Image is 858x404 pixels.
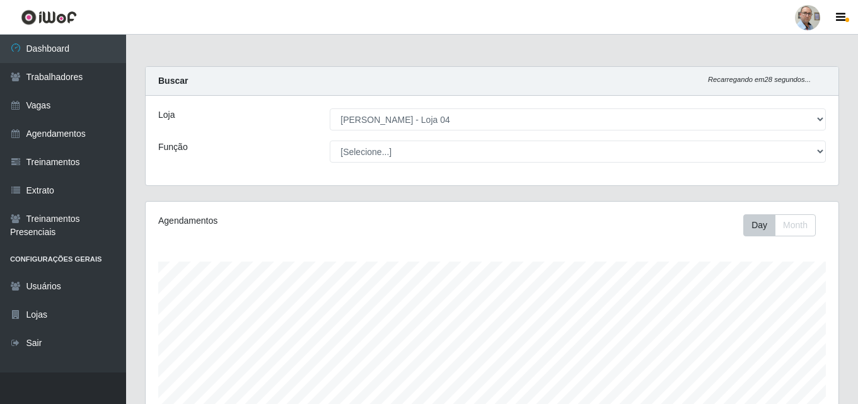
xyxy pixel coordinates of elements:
[158,214,426,228] div: Agendamentos
[743,214,826,236] div: Toolbar with button groups
[158,141,188,154] label: Função
[743,214,816,236] div: First group
[21,9,77,25] img: CoreUI Logo
[743,214,775,236] button: Day
[158,76,188,86] strong: Buscar
[708,76,811,83] i: Recarregando em 28 segundos...
[775,214,816,236] button: Month
[158,108,175,122] label: Loja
